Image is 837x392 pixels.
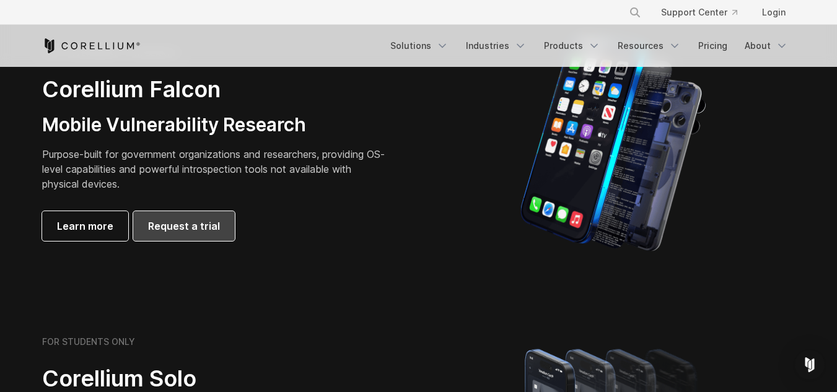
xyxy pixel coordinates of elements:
[42,113,389,137] h3: Mobile Vulnerability Research
[691,35,735,57] a: Pricing
[458,35,534,57] a: Industries
[614,1,795,24] div: Navigation Menu
[148,219,220,233] span: Request a trial
[610,35,688,57] a: Resources
[57,219,113,233] span: Learn more
[537,35,608,57] a: Products
[752,1,795,24] a: Login
[737,35,795,57] a: About
[383,35,795,57] div: Navigation Menu
[651,1,747,24] a: Support Center
[383,35,456,57] a: Solutions
[42,336,135,347] h6: FOR STUDENTS ONLY
[42,211,128,241] a: Learn more
[42,147,389,191] p: Purpose-built for government organizations and researchers, providing OS-level capabilities and p...
[133,211,235,241] a: Request a trial
[795,350,825,380] div: Open Intercom Messenger
[520,36,706,253] img: iPhone model separated into the mechanics used to build the physical device.
[42,76,389,103] h2: Corellium Falcon
[42,38,141,53] a: Corellium Home
[624,1,646,24] button: Search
